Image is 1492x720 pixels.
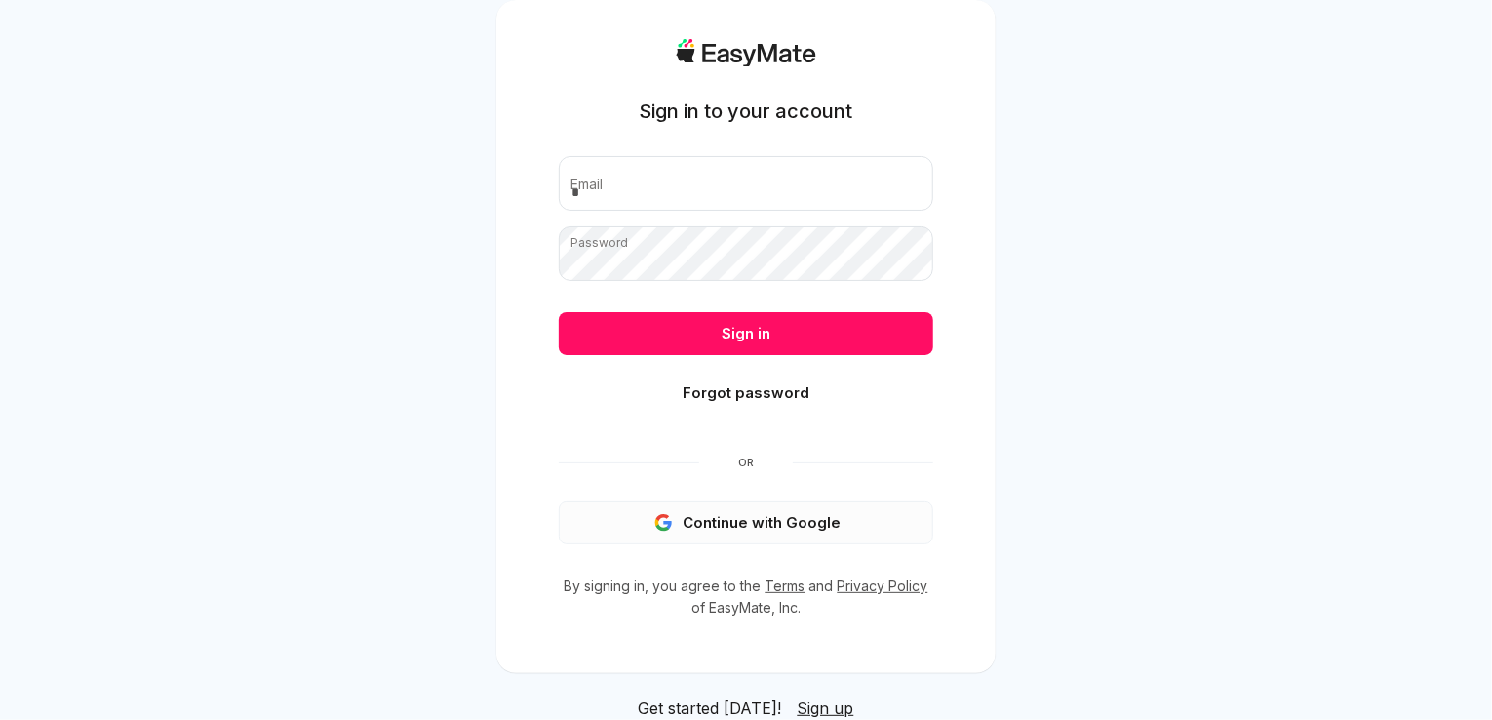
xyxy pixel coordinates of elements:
button: Continue with Google [559,501,933,544]
a: Terms [766,578,805,594]
a: Privacy Policy [838,578,928,594]
span: Sign up [798,699,854,718]
span: Get started [DATE]! [639,697,782,720]
a: Sign up [798,697,854,720]
p: By signing in, you agree to the and of EasyMate, Inc. [559,576,933,619]
button: Forgot password [559,372,933,415]
h1: Sign in to your account [640,98,853,125]
span: Or [699,455,793,470]
button: Sign in [559,312,933,355]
